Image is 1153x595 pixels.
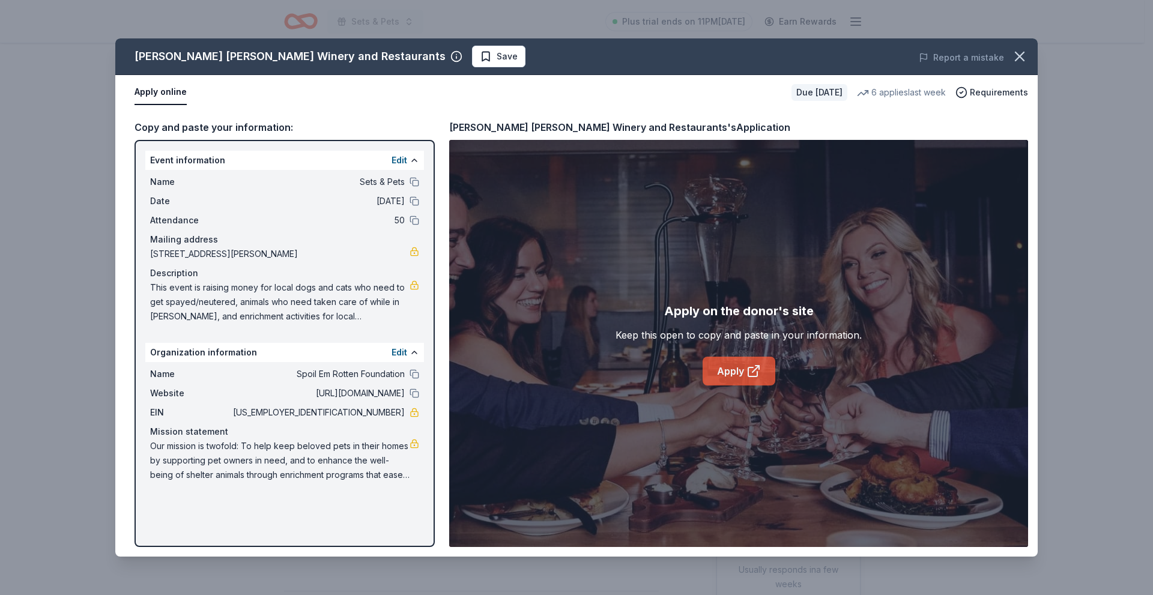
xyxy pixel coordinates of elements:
[231,386,405,400] span: [URL][DOMAIN_NAME]
[472,46,525,67] button: Save
[150,386,231,400] span: Website
[150,280,410,324] span: This event is raising money for local dogs and cats who need to get spayed/neutered, animals who ...
[616,328,862,342] div: Keep this open to copy and paste in your information.
[497,49,518,64] span: Save
[150,232,419,247] div: Mailing address
[150,424,419,439] div: Mission statement
[150,247,410,261] span: [STREET_ADDRESS][PERSON_NAME]
[145,151,424,170] div: Event information
[919,50,1004,65] button: Report a mistake
[135,47,446,66] div: [PERSON_NAME] [PERSON_NAME] Winery and Restaurants
[150,405,231,420] span: EIN
[150,175,231,189] span: Name
[135,119,435,135] div: Copy and paste your information:
[150,439,410,482] span: Our mission is twofold: To help keep beloved pets in their homes by supporting pet owners in need...
[970,85,1028,100] span: Requirements
[150,194,231,208] span: Date
[392,345,407,360] button: Edit
[857,85,946,100] div: 6 applies last week
[231,405,405,420] span: [US_EMPLOYER_IDENTIFICATION_NUMBER]
[231,213,405,228] span: 50
[449,119,790,135] div: [PERSON_NAME] [PERSON_NAME] Winery and Restaurants's Application
[664,301,814,321] div: Apply on the donor's site
[703,357,775,385] a: Apply
[150,266,419,280] div: Description
[231,194,405,208] span: [DATE]
[150,367,231,381] span: Name
[791,84,847,101] div: Due [DATE]
[150,213,231,228] span: Attendance
[392,153,407,168] button: Edit
[145,343,424,362] div: Organization information
[135,80,187,105] button: Apply online
[955,85,1028,100] button: Requirements
[231,175,405,189] span: Sets & Pets
[231,367,405,381] span: Spoil Em Rotten Foundation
